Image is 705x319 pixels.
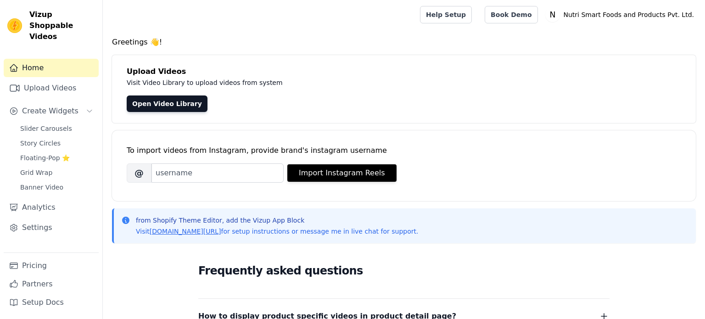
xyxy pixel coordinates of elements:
[15,137,99,150] a: Story Circles
[29,9,95,42] span: Vizup Shoppable Videos
[4,79,99,97] a: Upload Videos
[4,198,99,217] a: Analytics
[20,139,61,148] span: Story Circles
[20,153,70,162] span: Floating-Pop ⭐
[127,77,538,88] p: Visit Video Library to upload videos from system
[15,122,99,135] a: Slider Carousels
[485,6,537,23] a: Book Demo
[127,145,681,156] div: To import videos from Instagram, provide brand's instagram username
[4,257,99,275] a: Pricing
[7,18,22,33] img: Vizup
[420,6,472,23] a: Help Setup
[136,227,418,236] p: Visit for setup instructions or message me in live chat for support.
[22,106,78,117] span: Create Widgets
[127,95,207,112] a: Open Video Library
[112,37,696,48] h4: Greetings 👋!
[4,102,99,120] button: Create Widgets
[151,163,284,183] input: username
[136,216,418,225] p: from Shopify Theme Editor, add the Vizup App Block
[549,10,555,19] text: N
[4,275,99,293] a: Partners
[150,228,221,235] a: [DOMAIN_NAME][URL]
[4,293,99,312] a: Setup Docs
[127,163,151,183] span: @
[15,151,99,164] a: Floating-Pop ⭐
[560,6,698,23] p: Nutri Smart Foods and Products Pvt. Ltd.
[287,164,397,182] button: Import Instagram Reels
[4,59,99,77] a: Home
[545,6,698,23] button: N Nutri Smart Foods and Products Pvt. Ltd.
[4,218,99,237] a: Settings
[127,66,681,77] h4: Upload Videos
[15,181,99,194] a: Banner Video
[15,166,99,179] a: Grid Wrap
[198,262,610,280] h2: Frequently asked questions
[20,124,72,133] span: Slider Carousels
[20,168,52,177] span: Grid Wrap
[20,183,63,192] span: Banner Video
